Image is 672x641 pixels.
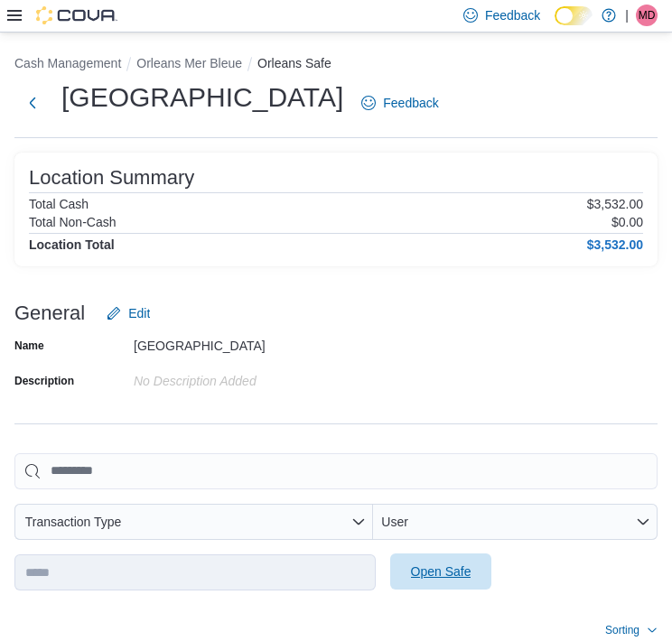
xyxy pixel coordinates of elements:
h3: General [14,302,85,324]
p: | [625,5,629,26]
h4: $3,532.00 [587,237,643,252]
span: Transaction Type [25,515,122,529]
input: This is a search bar. As you type, the results lower in the page will automatically filter. [14,453,658,489]
h4: Location Total [29,237,115,252]
button: Next [14,85,51,121]
button: Orleans Mer Bleue [136,56,242,70]
span: Edit [128,304,150,322]
div: [GEOGRAPHIC_DATA] [134,331,376,353]
span: Feedback [485,6,540,24]
button: User [373,504,658,540]
a: Feedback [354,85,445,121]
div: Milo Demelo [636,5,658,26]
button: Open Safe [390,553,491,590]
span: Open Safe [411,562,471,581]
button: Sorting [605,619,658,641]
span: User [381,515,408,529]
p: $0.00 [611,215,643,229]
span: MD [639,5,656,26]
h6: Total Cash [29,197,89,211]
button: Edit [99,295,157,331]
div: No Description added [134,367,376,388]
label: Name [14,339,44,353]
button: Transaction Type [14,504,373,540]
input: Dark Mode [555,6,593,25]
nav: An example of EuiBreadcrumbs [14,54,658,76]
span: Dark Mode [555,25,555,26]
button: Cash Management [14,56,121,70]
label: Description [14,374,74,388]
h3: Location Summary [29,167,194,189]
h6: Total Non-Cash [29,215,117,229]
button: Orleans Safe [257,56,331,70]
p: $3,532.00 [587,197,643,211]
span: Sorting [605,623,639,637]
span: Feedback [383,94,438,112]
img: Cova [36,6,117,24]
h1: [GEOGRAPHIC_DATA] [61,79,343,116]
